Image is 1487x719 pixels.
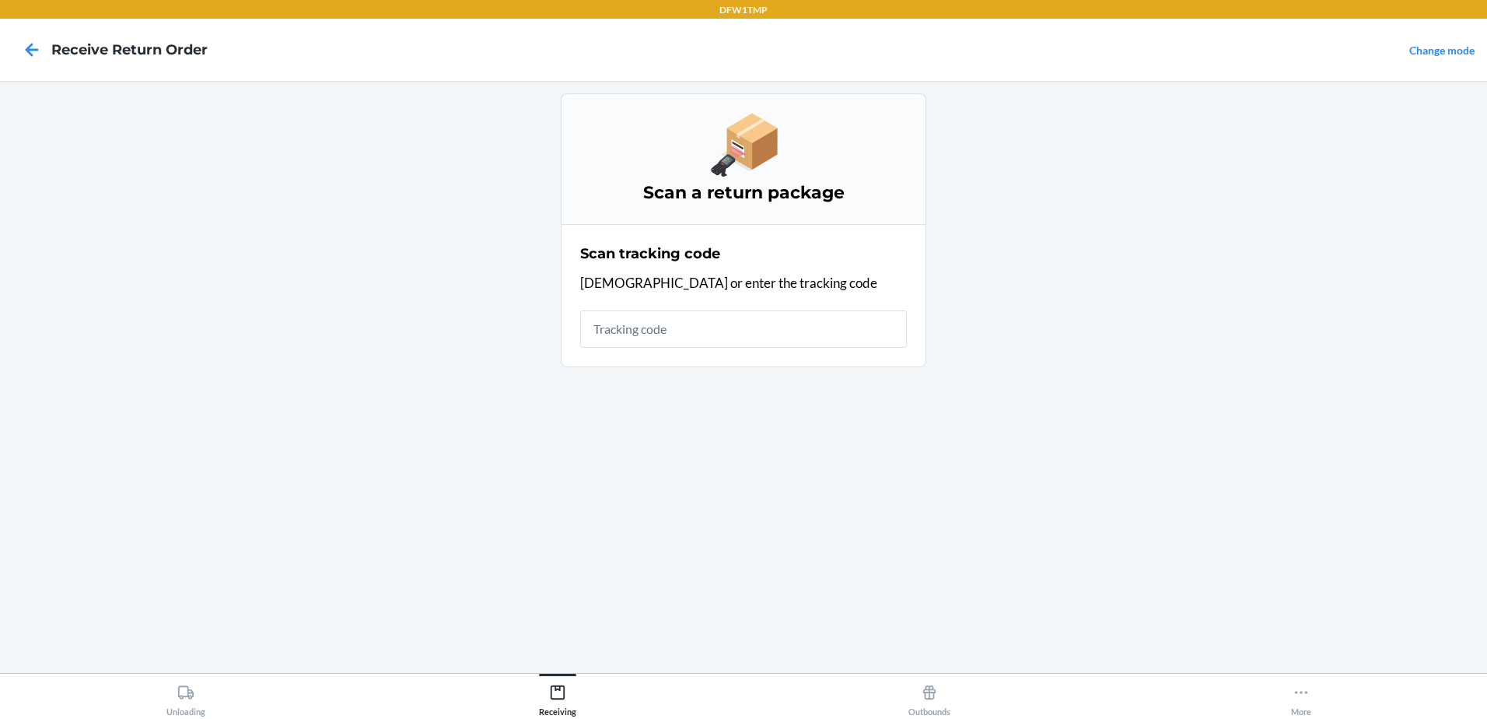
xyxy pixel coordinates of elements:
button: More [1115,674,1487,717]
div: More [1291,678,1311,717]
p: [DEMOGRAPHIC_DATA] or enter the tracking code [580,273,907,293]
h3: Scan a return package [580,181,907,205]
input: Tracking code [580,310,907,348]
button: Receiving [372,674,743,717]
div: Unloading [166,678,205,717]
h4: Receive Return Order [51,40,208,60]
a: Change mode [1409,44,1475,57]
p: DFW1TMP [719,3,768,17]
h2: Scan tracking code [580,244,720,264]
button: Outbounds [743,674,1115,717]
div: Outbounds [908,678,950,717]
div: Receiving [539,678,576,717]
